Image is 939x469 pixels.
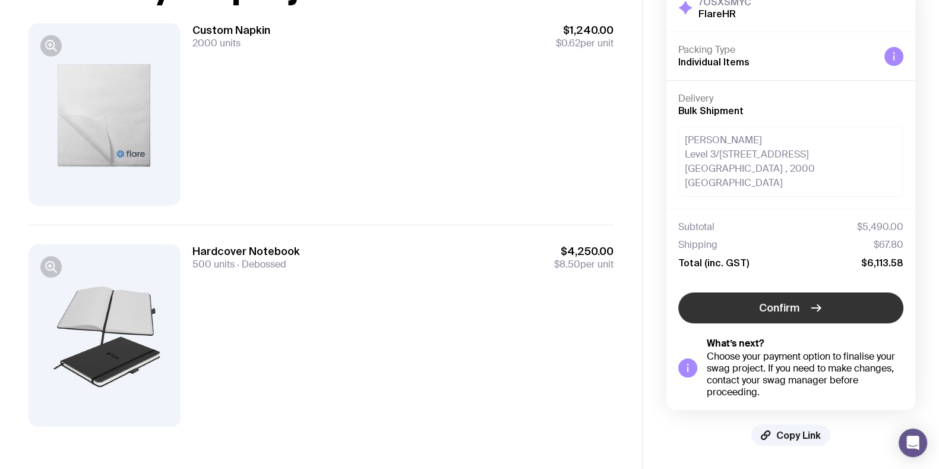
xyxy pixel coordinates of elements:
span: Subtotal [678,221,714,233]
span: Total (inc. GST) [678,257,749,269]
span: Confirm [759,301,799,315]
span: $4,250.00 [554,244,614,259]
span: Individual Items [678,56,750,67]
h5: What’s next? [707,338,903,350]
span: Debossed [235,258,286,270]
span: Bulk Shipment [678,105,744,116]
span: Shipping [678,239,717,251]
span: 500 units [192,258,235,270]
button: Confirm [678,292,903,323]
span: 2000 units [192,37,241,49]
h3: Custom Napkin [192,23,270,37]
span: $67.80 [874,239,903,251]
button: Copy Link [751,424,830,446]
span: $1,240.00 [556,23,614,37]
h4: Packing Type [678,44,875,56]
h4: Delivery [678,93,903,105]
span: $0.62 [556,37,580,49]
span: per unit [556,37,614,49]
h3: Hardcover Notebook [192,244,300,259]
span: $5,490.00 [857,221,903,233]
h2: FlareHR [698,8,751,20]
span: per unit [554,259,614,270]
div: [PERSON_NAME] Level 3/[STREET_ADDRESS] [GEOGRAPHIC_DATA] , 2000 [GEOGRAPHIC_DATA] [678,127,903,197]
div: Open Intercom Messenger [899,429,927,457]
span: $8.50 [554,258,580,270]
span: Copy Link [776,429,821,441]
div: Choose your payment option to finalise your swag project. If you need to make changes, contact yo... [707,351,903,398]
span: $6,113.58 [861,257,903,269]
